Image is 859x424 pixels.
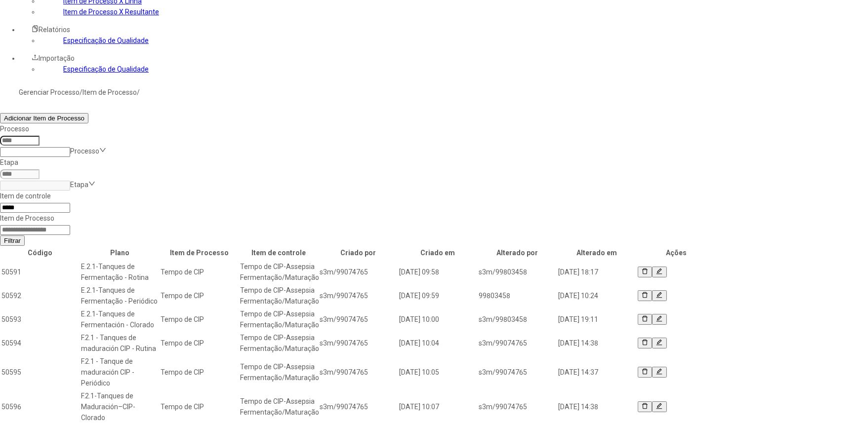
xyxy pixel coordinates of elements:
td: Tempo de CIP-Assepsia Fermentação/Maturação [240,390,318,424]
td: [DATE] 14:37 [558,355,636,389]
td: Tempo de CIP [160,355,239,389]
td: 50591 [1,261,80,283]
td: [DATE] 09:59 [399,284,477,307]
td: Tempo de CIP-Assepsia Fermentação/Maturação [240,261,318,283]
td: s3m/99803458 [478,261,557,283]
th: Ações [637,247,716,259]
span: Relatórios [39,26,70,34]
th: Criado por [319,247,398,259]
td: 50596 [1,390,80,424]
td: [DATE] 19:11 [558,308,636,331]
td: Tempo de CIP [160,390,239,424]
td: [DATE] 09:58 [399,261,477,283]
nz-select-placeholder: Processo [70,147,99,155]
td: [DATE] 10:00 [399,308,477,331]
th: Plano [81,247,159,259]
td: [DATE] 14:38 [558,390,636,424]
td: s3m/99074765 [478,355,557,389]
td: Tempo de CIP-Assepsia Fermentação/Maturação [240,355,318,389]
td: s3m/99074765 [319,390,398,424]
th: Alterado em [558,247,636,259]
td: E.2.1-Tanques de Fermentación - Clorado [81,308,159,331]
td: [DATE] 10:05 [399,355,477,389]
span: Filtrar [4,237,21,244]
td: s3m/99074765 [319,284,398,307]
td: Tempo de CIP-Assepsia Fermentação/Maturação [240,308,318,331]
td: s3m/99074765 [478,390,557,424]
th: Criado em [399,247,477,259]
th: Código [1,247,80,259]
td: E.2.1-Tanques de Fermentação - Rotina [81,261,159,283]
td: Tempo de CIP [160,284,239,307]
td: 99803458 [478,284,557,307]
a: Gerenciar Processo [19,88,80,96]
a: Especificação de Qualidade [63,37,149,44]
td: [DATE] 10:24 [558,284,636,307]
td: s3m/99074765 [319,355,398,389]
th: Item de controle [240,247,318,259]
td: 50594 [1,332,80,354]
td: 50595 [1,355,80,389]
td: Tempo de CIP [160,261,239,283]
td: s3m/99074765 [319,261,398,283]
td: Tempo de CIP [160,308,239,331]
td: 50593 [1,308,80,331]
td: [DATE] 10:07 [399,390,477,424]
td: [DATE] 14:38 [558,332,636,354]
td: s3m/99074765 [319,308,398,331]
span: Adicionar Item de Processo [4,115,84,122]
nz-select-placeholder: Etapa [70,181,88,189]
th: Item de Processo [160,247,239,259]
td: [DATE] 18:17 [558,261,636,283]
td: s3m/99074765 [478,332,557,354]
a: Item de Processo [82,88,137,96]
td: 50592 [1,284,80,307]
span: Importação [39,54,75,62]
td: Tempo de CIP [160,332,239,354]
td: s3m/99074765 [319,332,398,354]
td: F.2.1 - Tanques de maduración CIP - Rutina [81,332,159,354]
td: F.2.1-Tanques de Maduración–CIP-Clorado [81,390,159,424]
th: Alterado por [478,247,557,259]
nz-breadcrumb-separator: / [80,88,82,96]
a: Especificação de Qualidade [63,65,149,73]
td: Tempo de CIP-Assepsia Fermentação/Maturação [240,332,318,354]
td: Tempo de CIP-Assepsia Fermentação/Maturação [240,284,318,307]
td: s3m/99803458 [478,308,557,331]
a: Item de Processo X Resultante [63,8,159,16]
td: [DATE] 10:04 [399,332,477,354]
td: F.2.1 - Tanque de maduración CIP - Periódico [81,355,159,389]
td: E.2.1-Tanques de Fermentação - Periódico [81,284,159,307]
nz-breadcrumb-separator: / [137,88,140,96]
